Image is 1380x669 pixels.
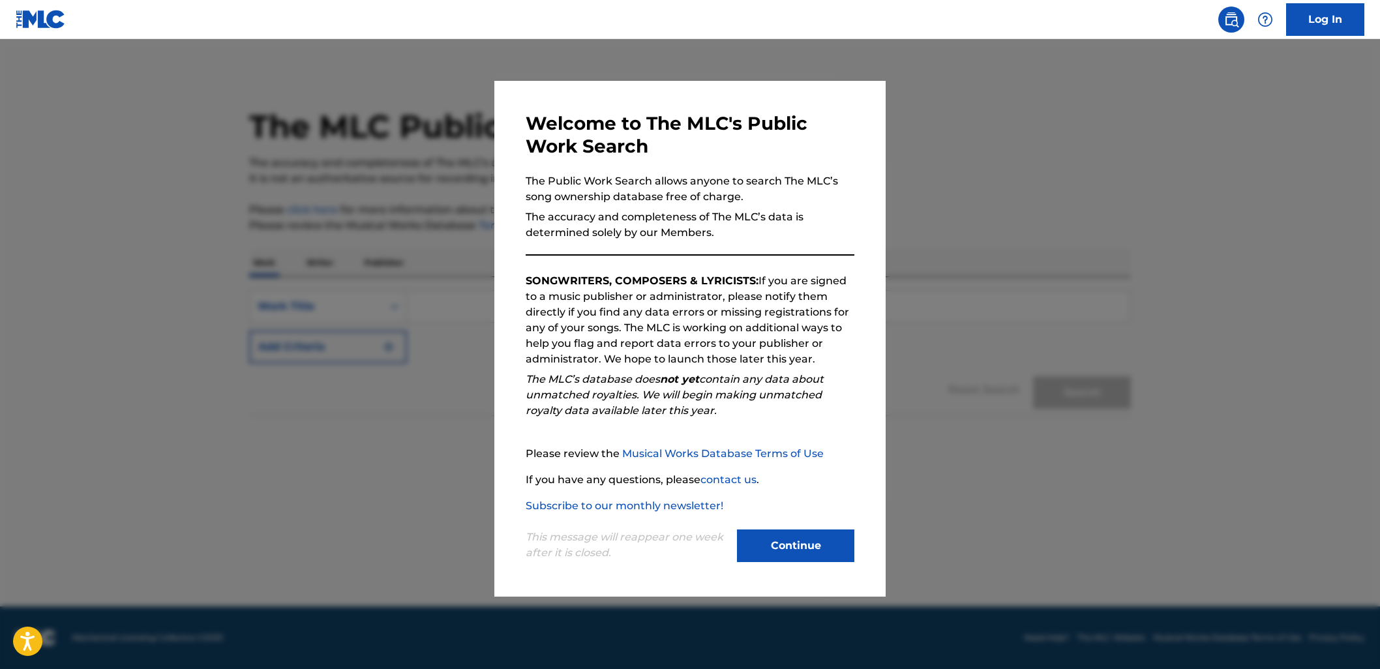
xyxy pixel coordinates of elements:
[526,273,854,367] p: If you are signed to a music publisher or administrator, please notify them directly if you find ...
[526,112,854,158] h3: Welcome to The MLC's Public Work Search
[1257,12,1273,27] img: help
[1252,7,1278,33] div: Help
[526,373,824,417] em: The MLC’s database does contain any data about unmatched royalties. We will begin making unmatche...
[526,173,854,205] p: The Public Work Search allows anyone to search The MLC’s song ownership database free of charge.
[1286,3,1364,36] a: Log In
[526,472,854,488] p: If you have any questions, please .
[526,499,723,512] a: Subscribe to our monthly newsletter!
[1223,12,1239,27] img: search
[737,529,854,562] button: Continue
[526,529,729,561] p: This message will reappear one week after it is closed.
[660,373,699,385] strong: not yet
[16,10,66,29] img: MLC Logo
[622,447,824,460] a: Musical Works Database Terms of Use
[1218,7,1244,33] a: Public Search
[526,275,758,287] strong: SONGWRITERS, COMPOSERS & LYRICISTS:
[526,446,854,462] p: Please review the
[700,473,757,486] a: contact us
[526,209,854,241] p: The accuracy and completeness of The MLC’s data is determined solely by our Members.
